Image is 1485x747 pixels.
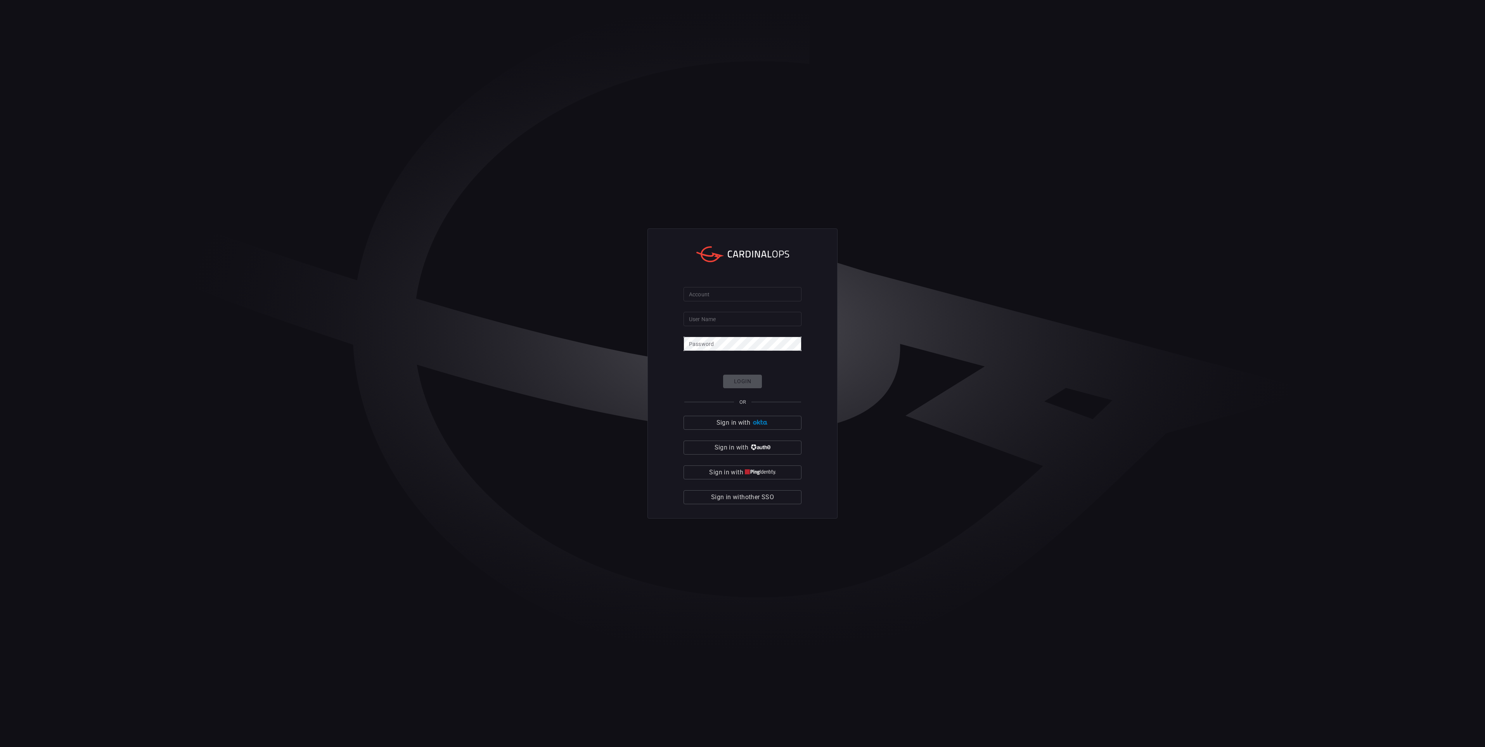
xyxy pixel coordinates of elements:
[684,441,801,455] button: Sign in with
[750,444,770,450] img: vP8Hhh4KuCH8AavWKdZY7RZgAAAAASUVORK5CYII=
[711,492,774,503] span: Sign in with other SSO
[684,416,801,430] button: Sign in with
[684,490,801,504] button: Sign in withother SSO
[709,467,743,478] span: Sign in with
[684,287,801,301] input: Type your account
[752,420,768,425] img: Ad5vKXme8s1CQAAAABJRU5ErkJggg==
[684,465,801,479] button: Sign in with
[739,399,746,405] span: OR
[684,312,801,326] input: Type your user name
[745,469,776,475] img: quu4iresuhQAAAABJRU5ErkJggg==
[717,417,750,428] span: Sign in with
[715,442,748,453] span: Sign in with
